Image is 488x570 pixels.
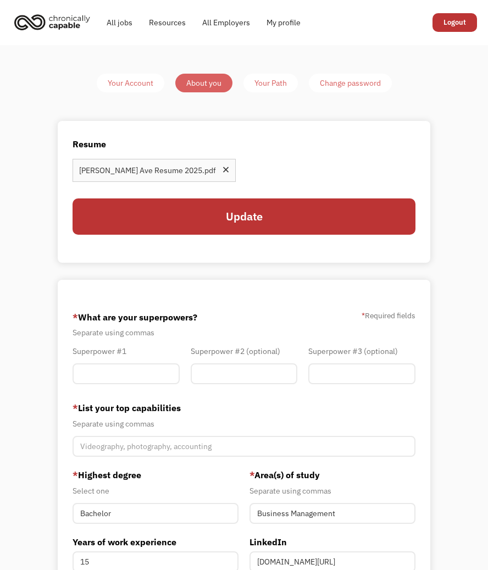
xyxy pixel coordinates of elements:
div: Separate using commas [249,484,415,497]
div: Select one [73,484,239,497]
input: Anthropology, Education [249,503,415,524]
label: Area(s) of study [249,468,415,482]
a: Change password [309,74,392,92]
label: Resume [73,137,415,151]
label: What are your superpowers? [73,308,197,326]
div: Superpower #1 [73,345,180,358]
a: Resources [141,5,194,40]
div: Your Account [108,76,153,90]
a: Logout [432,13,477,32]
label: List your top capabilities [73,401,415,414]
div: Separate using commas [73,326,415,339]
a: About you [175,74,232,92]
div: [PERSON_NAME] Ave Resume 2025.pdf [79,164,216,177]
div: Separate using commas [73,417,415,430]
label: LinkedIn [249,535,415,549]
a: My profile [258,5,309,40]
div: Superpower #3 (optional) [308,345,415,358]
label: Years of work experience [73,535,239,549]
input: Masters [73,503,239,524]
a: All Employers [194,5,258,40]
label: Highest degree [73,468,239,482]
a: home [11,10,98,34]
a: All jobs [98,5,141,40]
a: Your Account [97,74,164,92]
div: Remove file [221,165,230,177]
a: Your Path [243,74,298,92]
div: Your Path [254,76,287,90]
input: Videography, photography, accounting [73,436,415,457]
label: Required fields [362,309,415,322]
div: Superpower #2 (optional) [191,345,298,358]
img: Chronically Capable logo [11,10,93,34]
div: Change password [320,76,381,90]
form: Member-Update-Form-Resume [73,137,415,246]
input: Update [73,198,415,234]
div: About you [186,76,221,90]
